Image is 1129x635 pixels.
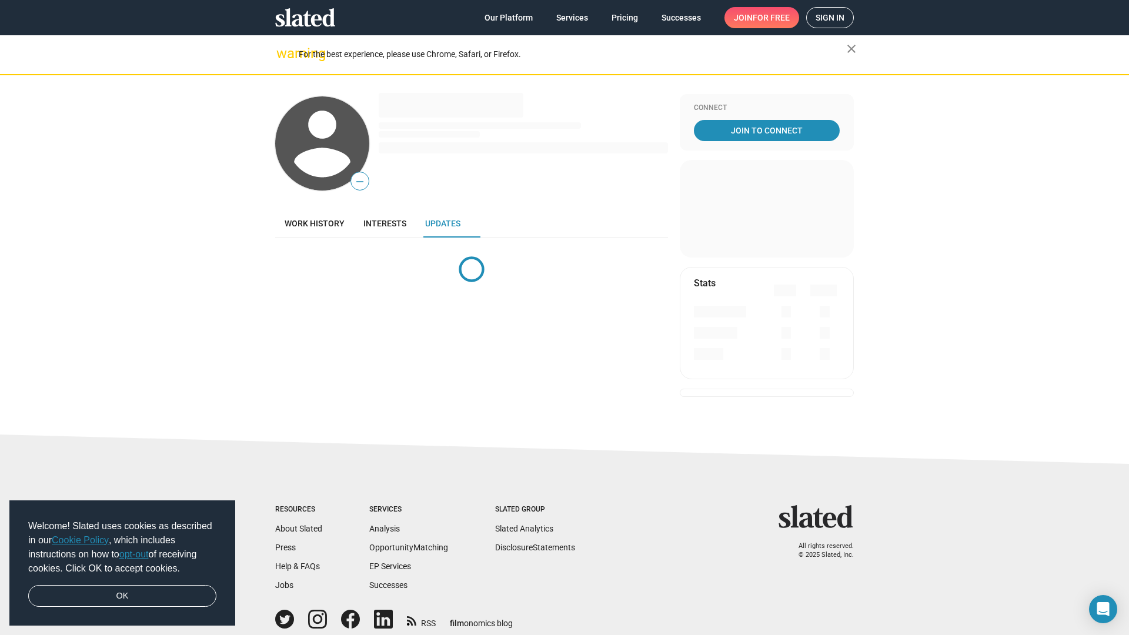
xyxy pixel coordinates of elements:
[806,7,854,28] a: Sign in
[119,549,149,559] a: opt-out
[786,542,854,559] p: All rights reserved. © 2025 Slated, Inc.
[816,8,844,28] span: Sign in
[724,7,799,28] a: Joinfor free
[612,7,638,28] span: Pricing
[275,562,320,571] a: Help & FAQs
[844,42,859,56] mat-icon: close
[407,611,436,629] a: RSS
[547,7,597,28] a: Services
[694,120,840,141] a: Join To Connect
[495,543,575,552] a: DisclosureStatements
[475,7,542,28] a: Our Platform
[275,505,322,514] div: Resources
[363,219,406,228] span: Interests
[369,543,448,552] a: OpportunityMatching
[369,562,411,571] a: EP Services
[276,46,290,61] mat-icon: warning
[450,619,464,628] span: film
[275,209,354,238] a: Work history
[285,219,345,228] span: Work history
[696,120,837,141] span: Join To Connect
[734,7,790,28] span: Join
[275,543,296,552] a: Press
[694,103,840,113] div: Connect
[416,209,470,238] a: Updates
[369,580,407,590] a: Successes
[9,500,235,626] div: cookieconsent
[52,535,109,545] a: Cookie Policy
[354,209,416,238] a: Interests
[495,524,553,533] a: Slated Analytics
[602,7,647,28] a: Pricing
[450,609,513,629] a: filmonomics blog
[694,277,716,289] mat-card-title: Stats
[495,505,575,514] div: Slated Group
[369,524,400,533] a: Analysis
[662,7,701,28] span: Successes
[753,7,790,28] span: for free
[1089,595,1117,623] div: Open Intercom Messenger
[556,7,588,28] span: Services
[369,505,448,514] div: Services
[28,585,216,607] a: dismiss cookie message
[425,219,460,228] span: Updates
[351,174,369,189] span: —
[275,524,322,533] a: About Slated
[28,519,216,576] span: Welcome! Slated uses cookies as described in our , which includes instructions on how to of recei...
[652,7,710,28] a: Successes
[275,580,293,590] a: Jobs
[299,46,847,62] div: For the best experience, please use Chrome, Safari, or Firefox.
[485,7,533,28] span: Our Platform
